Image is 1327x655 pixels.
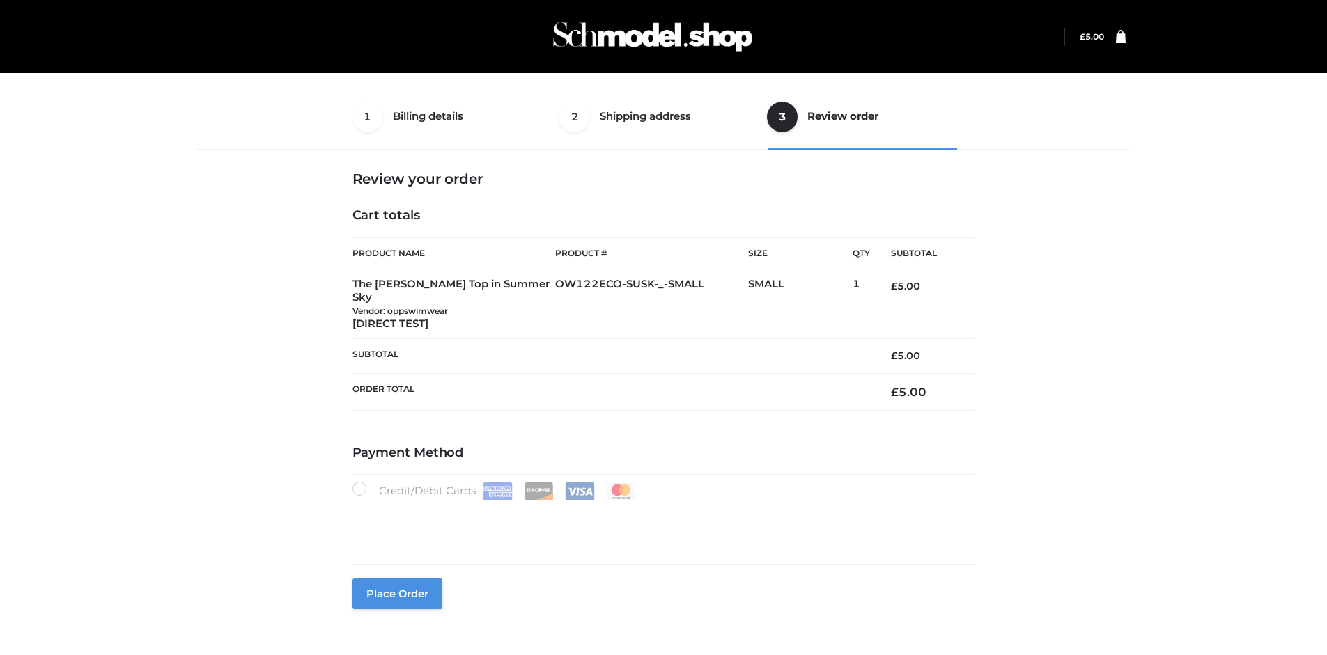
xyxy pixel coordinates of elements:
h4: Cart totals [352,208,975,223]
th: Size [748,238,846,269]
span: £ [891,280,897,292]
bdi: 5.00 [1080,31,1104,42]
span: £ [1080,31,1085,42]
span: £ [891,385,899,399]
bdi: 5.00 [891,280,920,292]
th: Product # [555,237,748,269]
img: Mastercard [606,482,636,500]
small: Vendor: oppswimwear [352,306,448,316]
a: £5.00 [1080,31,1104,42]
td: SMALL [748,269,853,339]
span: £ [891,349,897,362]
th: Qty [853,237,870,269]
h4: Payment Method [352,445,975,461]
img: Schmodel Admin 964 [548,9,757,64]
img: Amex [483,482,513,500]
th: Order Total [352,373,871,410]
th: Subtotal [870,238,975,269]
td: 1 [853,269,870,339]
th: Subtotal [352,339,871,373]
td: The [PERSON_NAME] Top in Summer Sky [DIRECT TEST] [352,269,556,339]
bdi: 5.00 [891,349,920,362]
h3: Review your order [352,171,975,187]
button: Place order [352,578,442,609]
label: Credit/Debit Cards [352,482,637,500]
td: OW122ECO-SUSK-_-SMALL [555,269,748,339]
iframe: Secure payment input frame [350,498,972,549]
th: Product Name [352,237,556,269]
bdi: 5.00 [891,385,926,399]
img: Discover [524,482,554,500]
img: Visa [565,482,595,500]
